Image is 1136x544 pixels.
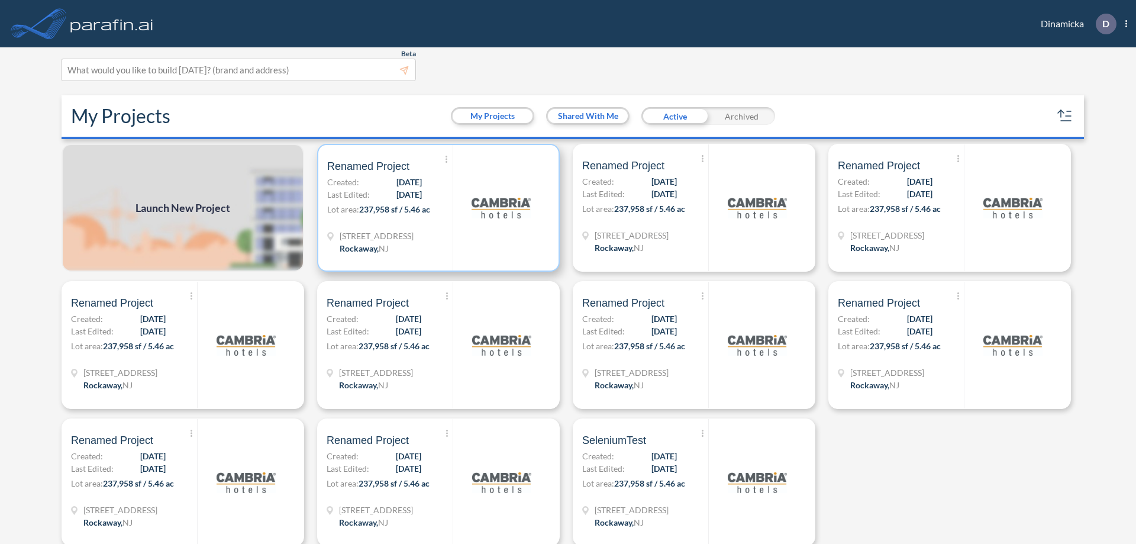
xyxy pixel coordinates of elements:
img: logo [472,453,531,512]
span: Lot area: [838,341,870,351]
img: logo [728,178,787,237]
div: Rockaway, NJ [850,242,899,254]
span: 237,958 sf / 5.46 ac [870,341,941,351]
span: 237,958 sf / 5.46 ac [614,341,685,351]
span: Lot area: [838,204,870,214]
div: Archived [708,107,775,125]
span: Lot area: [327,204,359,214]
span: [DATE] [651,188,677,200]
h2: My Projects [71,105,170,127]
span: Last Edited: [327,462,369,475]
span: Beta [401,49,416,59]
span: [DATE] [651,462,677,475]
span: Lot area: [327,478,359,488]
img: logo [472,178,531,237]
span: [DATE] [396,188,422,201]
span: NJ [122,380,133,390]
div: Active [641,107,708,125]
span: Last Edited: [71,462,114,475]
p: D [1102,18,1109,29]
span: SeleniumTest [582,433,646,448]
span: 237,958 sf / 5.46 ac [359,341,430,351]
span: [DATE] [140,313,166,325]
span: Renamed Project [327,296,409,310]
button: Shared With Me [548,109,628,123]
span: Rockaway , [83,380,122,390]
span: Last Edited: [582,325,625,337]
span: NJ [379,243,389,253]
span: Created: [327,313,359,325]
span: [DATE] [140,450,166,462]
img: logo [728,316,787,375]
span: Renamed Project [582,296,664,310]
span: Created: [71,313,103,325]
div: Rockaway, NJ [83,379,133,391]
img: logo [983,316,1043,375]
a: Launch New Project [62,144,304,272]
span: [DATE] [396,450,421,462]
span: Created: [327,176,359,188]
span: Last Edited: [582,188,625,200]
img: logo [68,12,156,36]
span: 321 Mt Hope Ave [339,366,413,379]
button: sort [1056,107,1074,125]
div: Rockaway, NJ [339,516,388,529]
span: Renamed Project [71,433,153,448]
span: Last Edited: [838,325,880,337]
span: 321 Mt Hope Ave [339,504,413,516]
span: Rockaway , [83,517,122,527]
div: Rockaway, NJ [595,379,644,391]
span: Last Edited: [71,325,114,337]
span: [DATE] [140,325,166,337]
span: Renamed Project [327,159,409,173]
span: NJ [378,517,388,527]
span: Renamed Project [71,296,153,310]
img: logo [472,316,531,375]
span: Created: [838,313,870,325]
div: Rockaway, NJ [595,242,644,254]
span: Lot area: [71,478,103,488]
span: [DATE] [907,188,932,200]
span: Rockaway , [595,517,634,527]
div: Dinamicka [1023,14,1127,34]
span: Lot area: [582,341,614,351]
span: NJ [634,380,644,390]
span: 237,958 sf / 5.46 ac [614,204,685,214]
span: 237,958 sf / 5.46 ac [870,204,941,214]
span: Last Edited: [327,188,370,201]
span: Rockaway , [339,517,378,527]
img: logo [983,178,1043,237]
span: [DATE] [907,325,932,337]
span: [DATE] [651,450,677,462]
span: Rockaway , [850,380,889,390]
span: [DATE] [651,313,677,325]
span: [DATE] [907,313,932,325]
span: 237,958 sf / 5.46 ac [103,478,174,488]
span: Created: [582,175,614,188]
span: Created: [582,313,614,325]
span: Rockaway , [340,243,379,253]
img: logo [728,453,787,512]
span: [DATE] [396,462,421,475]
span: Last Edited: [327,325,369,337]
span: Last Edited: [582,462,625,475]
span: NJ [634,243,644,253]
span: Rockaway , [595,380,634,390]
span: 321 Mt Hope Ave [83,504,157,516]
div: Rockaway, NJ [850,379,899,391]
span: NJ [634,517,644,527]
span: NJ [889,243,899,253]
span: 321 Mt Hope Ave [850,229,924,242]
span: Rockaway , [595,243,634,253]
span: NJ [122,517,133,527]
img: logo [217,316,276,375]
span: Rockaway , [339,380,378,390]
span: 237,958 sf / 5.46 ac [103,341,174,351]
span: 237,958 sf / 5.46 ac [614,478,685,488]
span: Created: [838,175,870,188]
span: [DATE] [396,313,421,325]
button: My Projects [453,109,532,123]
span: 321 Mt Hope Ave [595,229,669,242]
div: Rockaway, NJ [340,242,389,255]
span: Renamed Project [327,433,409,448]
